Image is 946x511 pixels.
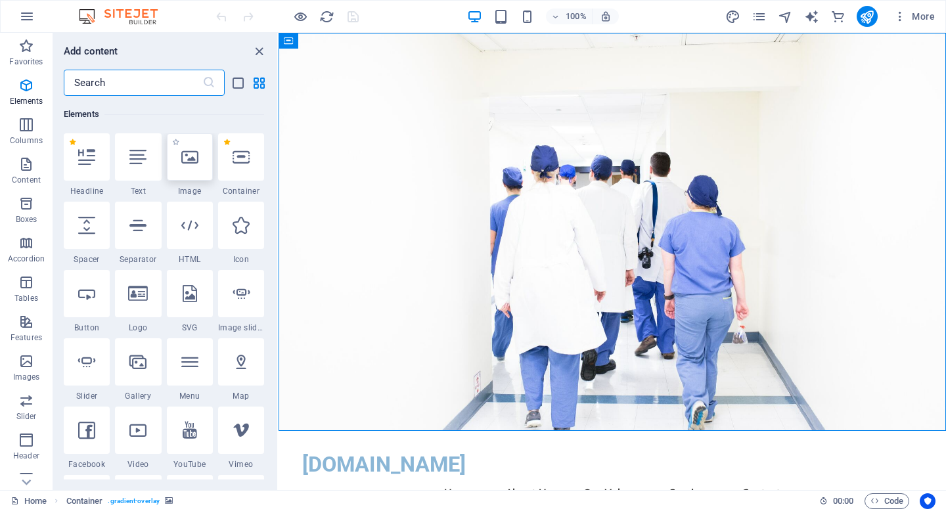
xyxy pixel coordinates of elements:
[859,9,874,24] i: Publish
[165,497,173,504] i: This element contains a background
[64,202,110,265] div: Spacer
[115,459,161,470] span: Video
[218,407,264,470] div: Vimeo
[725,9,741,24] button: design
[10,96,43,106] p: Elements
[218,270,264,333] div: Image slider
[752,9,767,24] button: pages
[69,139,76,146] span: Remove from favorites
[76,9,174,24] img: Editor Logo
[64,459,110,470] span: Facebook
[66,493,173,509] nav: breadcrumb
[725,9,740,24] i: Design (Ctrl+Alt+Y)
[251,75,267,91] button: grid-view
[14,293,38,303] p: Tables
[64,407,110,470] div: Facebook
[804,9,819,24] i: AI Writer
[218,459,264,470] span: Vimeo
[64,133,110,196] div: Headline
[167,186,213,196] span: Image
[893,10,935,23] span: More
[319,9,334,24] i: Reload page
[11,493,47,509] a: Click to cancel selection. Double-click to open Pages
[752,9,767,24] i: Pages (Ctrl+Alt+S)
[167,202,213,265] div: HTML
[842,496,844,506] span: :
[167,338,213,401] div: Menu
[8,254,45,264] p: Accordion
[888,6,940,27] button: More
[64,186,110,196] span: Headline
[292,9,308,24] button: Click here to leave preview mode and continue editing
[857,6,878,27] button: publish
[218,202,264,265] div: Icon
[167,407,213,470] div: YouTube
[64,70,202,96] input: Search
[819,493,854,509] h6: Session time
[115,270,161,333] div: Logo
[9,56,43,67] p: Favorites
[12,175,41,185] p: Content
[11,332,42,343] p: Features
[218,186,264,196] span: Container
[218,338,264,401] div: Map
[830,9,846,24] button: commerce
[64,106,264,122] h6: Elements
[600,11,612,22] i: On resize automatically adjust zoom level to fit chosen device.
[172,139,179,146] span: Add to favorites
[16,411,37,422] p: Slider
[920,493,935,509] button: Usercentrics
[251,43,267,59] button: close panel
[108,493,160,509] span: . gradient-overlay
[115,322,161,333] span: Logo
[13,372,40,382] p: Images
[13,451,39,461] p: Header
[546,9,593,24] button: 100%
[64,322,110,333] span: Button
[230,75,246,91] button: list-view
[167,459,213,470] span: YouTube
[218,391,264,401] span: Map
[115,133,161,196] div: Text
[223,139,231,146] span: Remove from favorites
[115,202,161,265] div: Separator
[115,338,161,401] div: Gallery
[64,338,110,401] div: Slider
[319,9,334,24] button: reload
[865,493,909,509] button: Code
[778,9,794,24] button: navigator
[115,391,161,401] span: Gallery
[566,9,587,24] h6: 100%
[830,9,845,24] i: Commerce
[167,322,213,333] span: SVG
[64,270,110,333] div: Button
[218,133,264,196] div: Container
[167,270,213,333] div: SVG
[64,254,110,265] span: Spacer
[218,322,264,333] span: Image slider
[115,407,161,470] div: Video
[833,493,853,509] span: 00 00
[167,254,213,265] span: HTML
[64,391,110,401] span: Slider
[870,493,903,509] span: Code
[10,135,43,146] p: Columns
[804,9,820,24] button: text_generator
[167,391,213,401] span: Menu
[778,9,793,24] i: Navigator
[16,214,37,225] p: Boxes
[66,493,103,509] span: Click to select. Double-click to edit
[64,43,118,59] h6: Add content
[115,186,161,196] span: Text
[167,133,213,196] div: Image
[115,254,161,265] span: Separator
[218,254,264,265] span: Icon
